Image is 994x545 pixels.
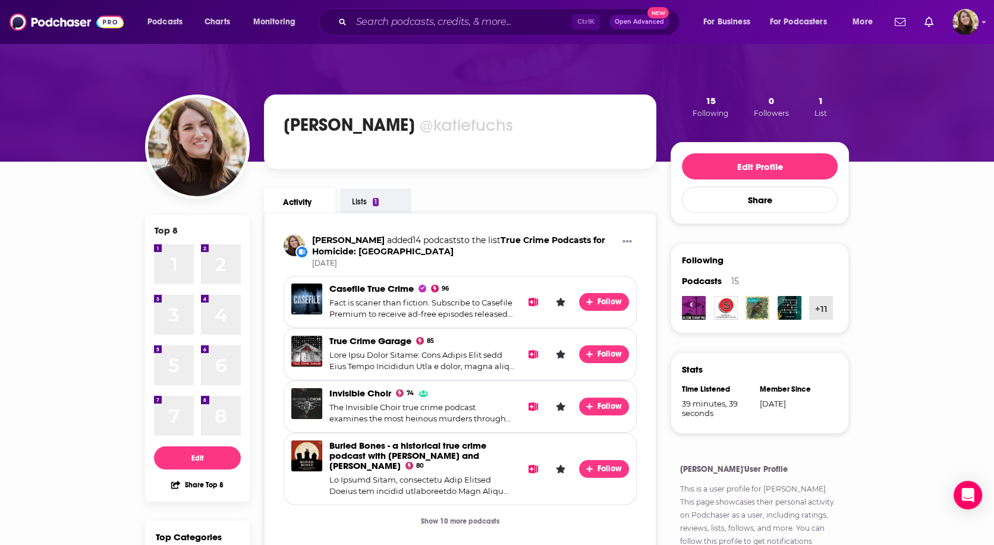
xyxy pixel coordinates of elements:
div: Time Listened [682,385,752,394]
button: Edit Profile [682,153,838,179]
img: Casefile True Crime [291,283,322,314]
button: Follow [579,398,629,415]
a: Activity [264,188,335,213]
button: Leave a Rating [552,398,570,415]
img: BirdNote Daily [745,296,769,320]
span: Monitoring [253,14,295,30]
div: The Invisible Choir true crime podcast examines the most heinous murders through investigative st... [329,402,515,425]
img: Invisible Choir [291,388,322,419]
button: Show 10 more podcasts [411,510,509,532]
span: Follow [597,464,623,474]
img: Podchaser - Follow, Share and Rate Podcasts [10,11,124,33]
button: Follow [579,293,629,311]
span: added 14 podcasts [387,235,461,245]
button: Edit [154,446,241,470]
button: 0Followers [750,94,792,118]
img: Katie Fuchs [148,97,247,196]
img: Buried Bones - a historical true crime podcast with Kate Winkler Dawson and Paul Holes [291,440,322,471]
button: Show More Button [618,235,637,250]
img: Serial [714,296,738,320]
div: Member Since [760,385,830,394]
div: @katiefuchs [420,115,513,136]
button: Open AdvancedNew [609,15,669,29]
a: Katie Fuchs [312,235,385,245]
button: open menu [695,12,765,31]
a: True Crime Garage [329,335,411,346]
button: open menu [245,12,311,31]
a: 96 [431,285,449,292]
a: 85 [416,337,434,345]
a: 74 [396,389,414,397]
button: Leave a Rating [552,293,570,311]
span: 1 [818,95,823,106]
span: Follow [597,401,623,411]
a: Invisible Choir [329,388,391,399]
button: Add to List [524,398,542,415]
div: Search podcasts, credits, & more... [330,8,691,36]
button: +11 [809,296,833,320]
span: Follow [597,297,623,307]
button: Show profile menu [952,9,979,35]
div: Fact is scarier than fiction. Subscribe to Casefile Premium to receive ad-free episodes released ... [329,297,515,320]
a: Show notifications dropdown [920,12,938,32]
button: open menu [762,12,844,31]
div: [DATE] [760,399,830,408]
a: Charts [197,12,237,31]
h1: [PERSON_NAME] [284,114,415,136]
a: Show notifications dropdown [890,12,910,32]
button: Follow [579,345,629,363]
button: Share [682,187,838,213]
span: Podcasts [682,275,722,286]
button: Leave a Rating [552,345,570,363]
div: Lore Ipsu Dolor Sitame: Cons Adipis Elit sedd Eius Tempo Incididun Utla e dolor, magna aliq e adm... [329,349,515,373]
h3: Stats [682,364,703,375]
div: Following [682,254,724,266]
h4: [PERSON_NAME]' User Profile [680,464,839,474]
span: Follow [597,349,623,359]
span: 74 [407,391,414,396]
span: 85 [427,339,434,344]
span: Buried Bones - a historical true crime podcast with [PERSON_NAME] and [PERSON_NAME] [329,440,486,471]
img: Katie Fuchs [284,235,305,256]
button: open menu [844,12,888,31]
span: 15 [706,95,716,106]
span: Followers [754,109,789,118]
span: Charts [205,14,230,30]
a: Casefile True Crime [329,283,414,294]
div: New List [295,245,309,259]
span: Podcasts [147,14,183,30]
div: 1 [373,198,379,206]
div: Lo Ipsumd Sitam, consectetu Adip Elitsed Doeius tem incidid utlaboreetdo Magn Aliqu enimadm veni ... [329,474,515,497]
span: 0 [769,95,774,106]
span: Logged in as katiefuchs [952,9,979,35]
span: 80 [416,464,424,468]
span: More [853,14,873,30]
button: Add to List [524,460,542,478]
div: Open Intercom Messenger [954,481,982,509]
a: 80 [405,462,424,470]
button: Share Top 8 [171,473,224,496]
a: 15Following [689,94,732,118]
span: 39 minutes, 39 seconds [682,399,752,418]
button: Add to List [524,293,542,311]
input: Search podcasts, credits, & more... [351,12,572,31]
button: open menu [139,12,198,31]
div: 15 [731,276,739,286]
a: The Slowdown: Poetry & Reflection Daily [778,296,801,320]
img: User Profile [952,9,979,35]
a: [PERSON_NAME] [763,484,826,493]
a: True Crime Garage [291,336,322,367]
span: Ctrl K [572,14,600,30]
span: For Podcasters [770,14,827,30]
a: Lists1 [340,188,411,213]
